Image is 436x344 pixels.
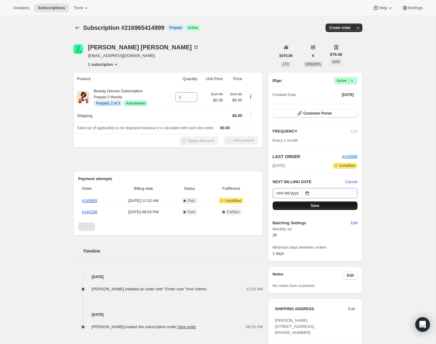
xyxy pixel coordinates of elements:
[246,93,256,100] button: Product actions
[273,201,358,210] button: Save
[273,220,351,226] h6: Batching Settings
[188,210,195,215] span: Paid
[167,72,199,86] th: Quantity
[92,287,208,291] span: [PERSON_NAME] initiated an order with "Order now" from Admin.
[273,128,351,134] h2: FREQUENCY
[326,23,354,32] button: Create order
[369,4,397,12] button: Help
[348,306,355,312] span: Edit
[10,4,33,12] button: Analytics
[275,318,314,335] span: [PERSON_NAME] [STREET_ADDRESS] [PHONE_NUMBER]
[273,251,284,256] span: 1 days
[227,210,239,215] span: Fulfilled
[283,62,289,66] span: LTV
[78,182,114,195] th: Order
[188,25,198,30] span: Active
[211,92,223,96] small: $137.85
[345,179,358,185] button: Cancel
[232,113,242,118] span: $0.00
[275,306,348,312] h3: SHIPPING ADDRESS
[89,88,148,106] div: Beauty Heroes Subscription
[88,44,199,50] div: [PERSON_NAME] [PERSON_NAME]
[78,222,258,231] nav: Pagination
[273,179,345,185] h2: NEXT BILLING DATE
[73,72,167,86] th: Product
[225,198,241,203] span: Unfulfilled
[329,25,351,30] span: Create order
[230,92,242,96] small: $137.85
[169,25,182,30] span: Prepaid
[273,283,315,288] span: No notes from customer
[13,5,30,10] span: Analytics
[211,97,223,103] span: $0.00
[338,90,358,99] button: [DATE]
[38,5,65,10] span: Subscriptions
[273,233,277,237] span: 26
[227,97,242,103] span: $0.00
[348,78,349,83] span: |
[73,44,83,54] span: Laura Marasco
[208,186,254,192] span: Fulfillment
[246,286,263,292] span: 11:52 AM
[82,210,97,214] a: #144156
[83,24,164,31] span: Subscription #216965414999
[303,111,332,116] span: Customer Portal
[351,220,358,226] span: Edit
[175,186,204,192] span: Status
[34,4,69,12] button: Subscriptions
[116,186,171,192] span: Billing date
[276,51,296,60] button: $470.88
[220,126,230,130] span: $0.00
[345,304,359,314] button: Edit
[177,324,196,329] a: View order
[408,5,423,10] span: Settings
[347,273,354,278] span: Edit
[312,53,314,58] span: 6
[273,154,342,160] h2: LAST ORDER
[337,78,355,84] span: Active
[311,203,319,208] span: Save
[96,101,120,106] span: Prepaid: 2 of 3
[415,317,430,332] div: Open Intercom Messenger
[94,95,122,99] small: Prepaid 3 Months
[73,23,82,32] button: Subscriptions
[273,163,285,169] span: [DATE]
[330,51,342,58] span: $78.48
[78,176,258,182] h2: Payment attempts
[342,154,358,160] button: #145895
[339,163,355,168] span: Unfulfilled
[273,226,358,232] span: Monthly on
[225,72,244,86] th: Price
[305,62,321,66] span: ORDERS
[246,112,256,118] button: Shipping actions
[88,53,199,59] span: [EMAIL_ADDRESS][DOMAIN_NAME]
[73,274,263,280] h4: [DATE]
[83,248,263,254] h2: Timeline
[73,109,167,122] th: Shipping
[332,60,340,64] span: AOV
[273,78,282,84] h2: Plan
[199,72,225,86] th: Unit Price
[273,109,358,118] button: Customer Portal
[273,244,358,250] span: Minimum days between orders
[116,198,171,204] span: [DATE] · 11:52 AM
[279,53,292,58] span: $470.88
[88,61,119,67] button: Product actions
[70,4,93,12] button: Tools
[347,218,361,228] button: Edit
[92,324,196,329] span: [PERSON_NAME] created the subscription order.
[343,271,358,280] button: Edit
[77,91,89,103] img: product img
[116,209,171,215] span: [DATE] · 08:53 PM
[73,312,263,318] h4: [DATE]
[398,4,426,12] button: Settings
[273,138,298,143] span: Every 1 month
[77,126,214,130] span: Sales tax (if applicable) is not displayed because it is calculated with each new order.
[82,198,97,203] a: #145895
[273,271,344,280] h3: Notes
[126,101,145,106] span: Autorenews
[342,154,358,159] a: #145895
[273,92,296,98] span: Created Date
